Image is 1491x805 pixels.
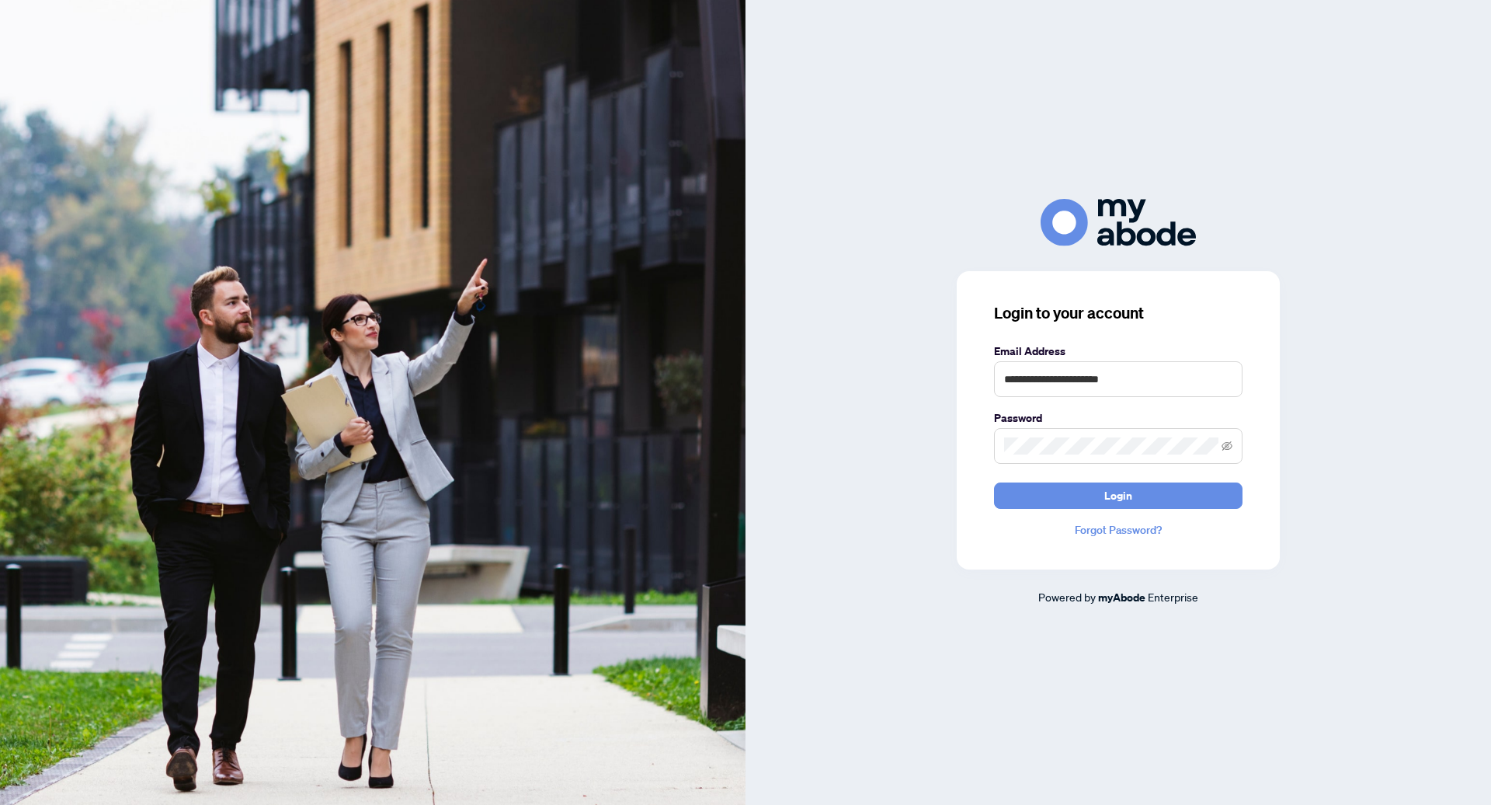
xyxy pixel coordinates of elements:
span: Enterprise [1148,590,1198,604]
span: eye-invisible [1222,441,1232,451]
a: Forgot Password? [994,521,1242,538]
h3: Login to your account [994,302,1242,324]
button: Login [994,483,1242,509]
a: myAbode [1098,589,1145,606]
span: Login [1104,483,1132,508]
span: Powered by [1038,590,1096,604]
label: Email Address [994,343,1242,360]
img: ma-logo [1041,199,1196,246]
label: Password [994,409,1242,427]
